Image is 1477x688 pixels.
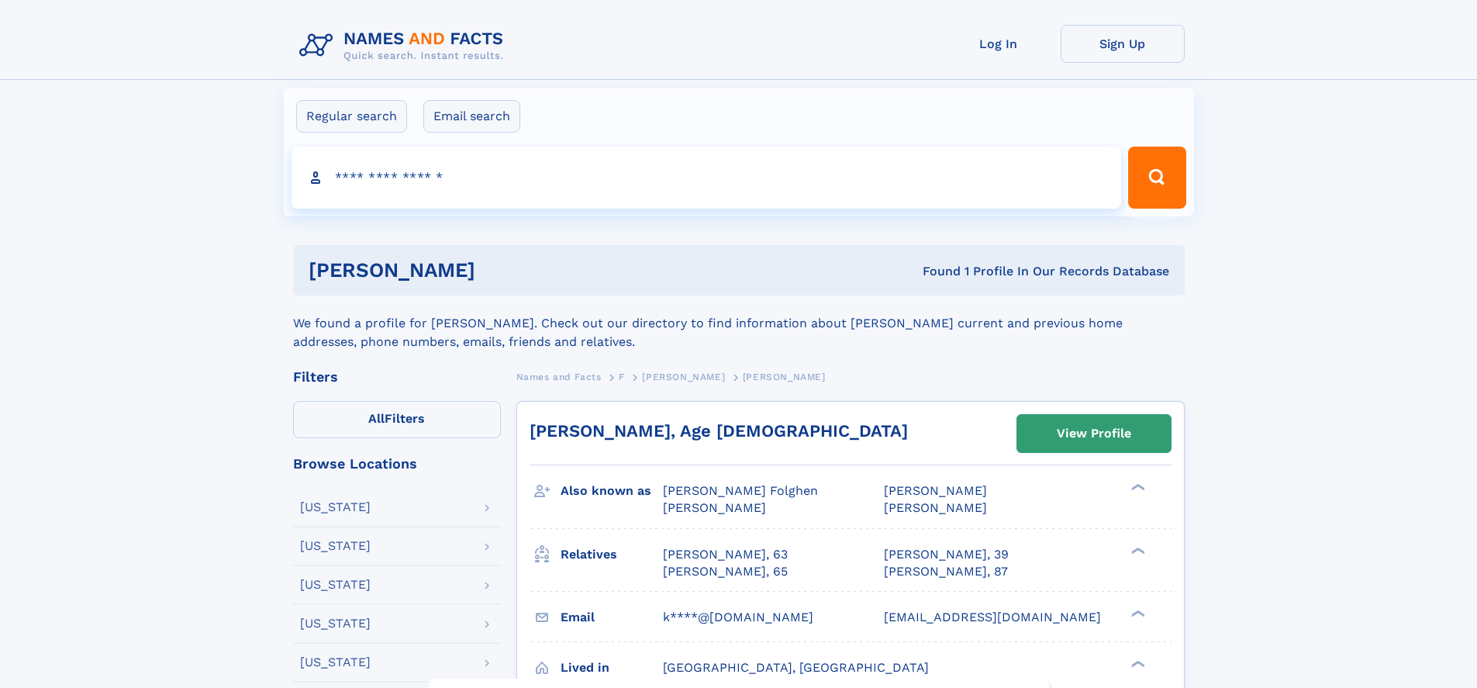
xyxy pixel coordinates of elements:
[663,563,788,580] a: [PERSON_NAME], 65
[884,546,1009,563] a: [PERSON_NAME], 39
[561,541,663,568] h3: Relatives
[619,367,625,386] a: F
[300,656,371,669] div: [US_STATE]
[293,25,516,67] img: Logo Names and Facts
[663,483,818,498] span: [PERSON_NAME] Folghen
[743,372,826,382] span: [PERSON_NAME]
[561,604,663,631] h3: Email
[293,457,501,471] div: Browse Locations
[1061,25,1185,63] a: Sign Up
[884,483,987,498] span: [PERSON_NAME]
[292,147,1122,209] input: search input
[619,372,625,382] span: F
[309,261,699,280] h1: [PERSON_NAME]
[293,296,1185,351] div: We found a profile for [PERSON_NAME]. Check out our directory to find information about [PERSON_N...
[300,579,371,591] div: [US_STATE]
[642,372,725,382] span: [PERSON_NAME]
[699,263,1169,280] div: Found 1 Profile In Our Records Database
[300,617,371,630] div: [US_STATE]
[516,367,602,386] a: Names and Facts
[1127,608,1146,618] div: ❯
[293,401,501,438] label: Filters
[1127,545,1146,555] div: ❯
[300,540,371,552] div: [US_STATE]
[884,610,1101,624] span: [EMAIL_ADDRESS][DOMAIN_NAME]
[423,100,520,133] label: Email search
[642,367,725,386] a: [PERSON_NAME]
[1017,415,1171,452] a: View Profile
[663,500,766,515] span: [PERSON_NAME]
[937,25,1061,63] a: Log In
[300,501,371,513] div: [US_STATE]
[1128,147,1185,209] button: Search Button
[884,500,987,515] span: [PERSON_NAME]
[293,370,501,384] div: Filters
[1127,659,1146,669] div: ❯
[368,411,385,426] span: All
[530,421,908,441] a: [PERSON_NAME], Age [DEMOGRAPHIC_DATA]
[663,660,929,675] span: [GEOGRAPHIC_DATA], [GEOGRAPHIC_DATA]
[1127,482,1146,493] div: ❯
[561,478,663,504] h3: Also known as
[1057,416,1131,451] div: View Profile
[884,563,1008,580] a: [PERSON_NAME], 87
[561,655,663,681] h3: Lived in
[663,546,788,563] a: [PERSON_NAME], 63
[296,100,407,133] label: Regular search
